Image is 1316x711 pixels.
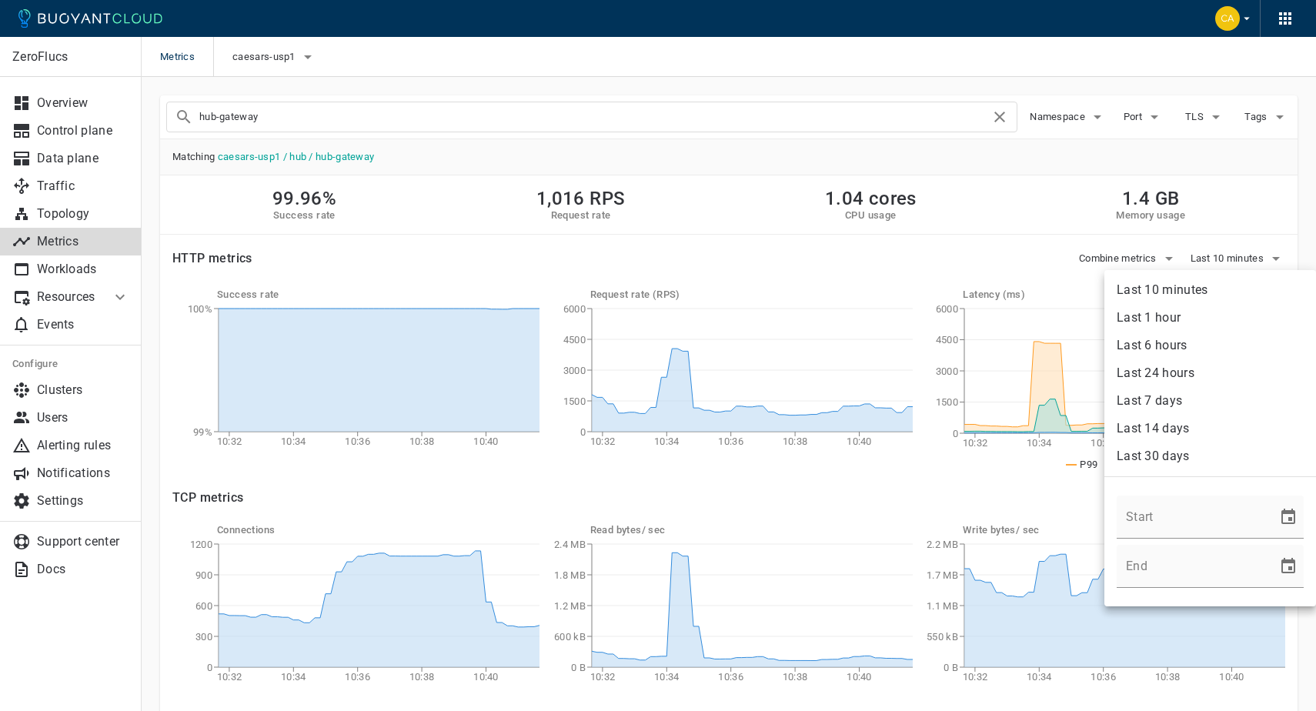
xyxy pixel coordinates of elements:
[1273,551,1304,582] button: Choose date
[1104,276,1316,304] li: Last 10 minutes
[1104,304,1316,332] li: Last 1 hour
[1273,502,1304,532] button: Choose date
[1104,415,1316,442] li: Last 14 days
[1117,496,1267,539] input: mm/dd/yyyy hh:mm (a|p)m
[1104,387,1316,415] li: Last 7 days
[1104,359,1316,387] li: Last 24 hours
[1117,545,1267,588] input: mm/dd/yyyy hh:mm (a|p)m
[1104,442,1316,470] li: Last 30 days
[1104,332,1316,359] li: Last 6 hours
